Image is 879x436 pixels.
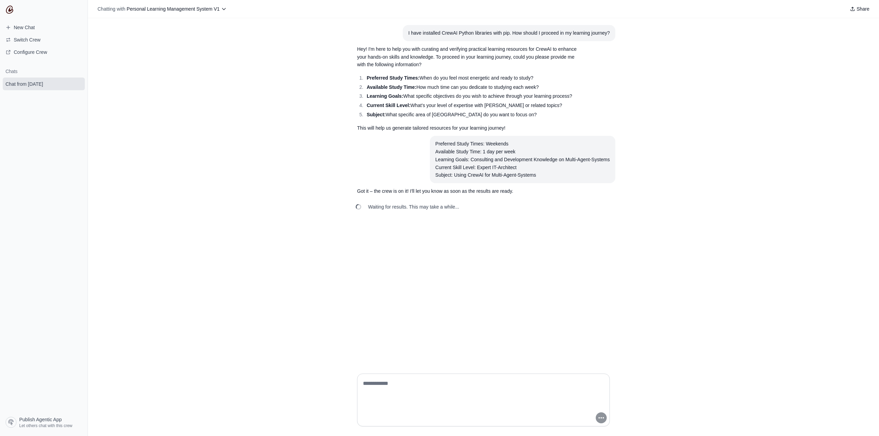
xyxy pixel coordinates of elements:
span: Let others chat with this crew [19,423,72,428]
strong: Current Skill Level: [367,103,411,108]
a: Chat from [DATE] [3,78,85,90]
span: Publish Agentic App [19,416,62,423]
strong: Subject: [367,112,386,117]
li: When do you feel most energetic and ready to study? [365,74,577,82]
section: Response [352,183,582,199]
span: Personal Learning Management System V1 [127,6,220,12]
img: CrewAI Logo [5,5,14,14]
span: New Chat [14,24,35,31]
strong: Preferred Study Times: [367,75,420,81]
li: What specific objectives do you wish to achieve through your learning process? [365,92,577,100]
div: I have installed CrewAI Python libraries with pip. How should I proceed in my learning journey? [408,29,610,37]
a: Publish Agentic App Let others chat with this crew [3,414,85,431]
span: Chat from [DATE] [5,81,43,87]
button: Chatting with Personal Learning Management System V1 [95,4,229,14]
button: Switch Crew [3,34,85,45]
a: New Chat [3,22,85,33]
span: Switch Crew [14,36,41,43]
span: Chatting with [98,5,125,12]
strong: Learning Goals: [367,93,403,99]
p: Hey! I'm here to help you with curating and verifying practical learning resources for CrewAI to ... [357,45,577,69]
li: What specific area of [GEOGRAPHIC_DATA] do you want to focus on? [365,111,577,119]
section: User message [430,136,615,183]
p: Got it – the crew is on it! I'll let you know as soon as the results are ready. [357,187,577,195]
li: How much time can you dedicate to studying each week? [365,83,577,91]
button: Share [847,4,872,14]
span: Configure Crew [14,49,47,56]
p: This will help us generate tailored resources for your learning journey! [357,124,577,132]
div: Preferred Study Times: Weekends Available Study Time: 1 day per week Learning Goals: Consulting a... [435,140,610,179]
li: What's your level of expertise with [PERSON_NAME] or related topics? [365,102,577,109]
strong: Available Study Time: [367,84,416,90]
span: Share [857,5,869,12]
section: User message [403,25,615,41]
section: Response [352,41,582,136]
span: Waiting for results. This may take a while... [368,203,459,210]
a: Configure Crew [3,47,85,58]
